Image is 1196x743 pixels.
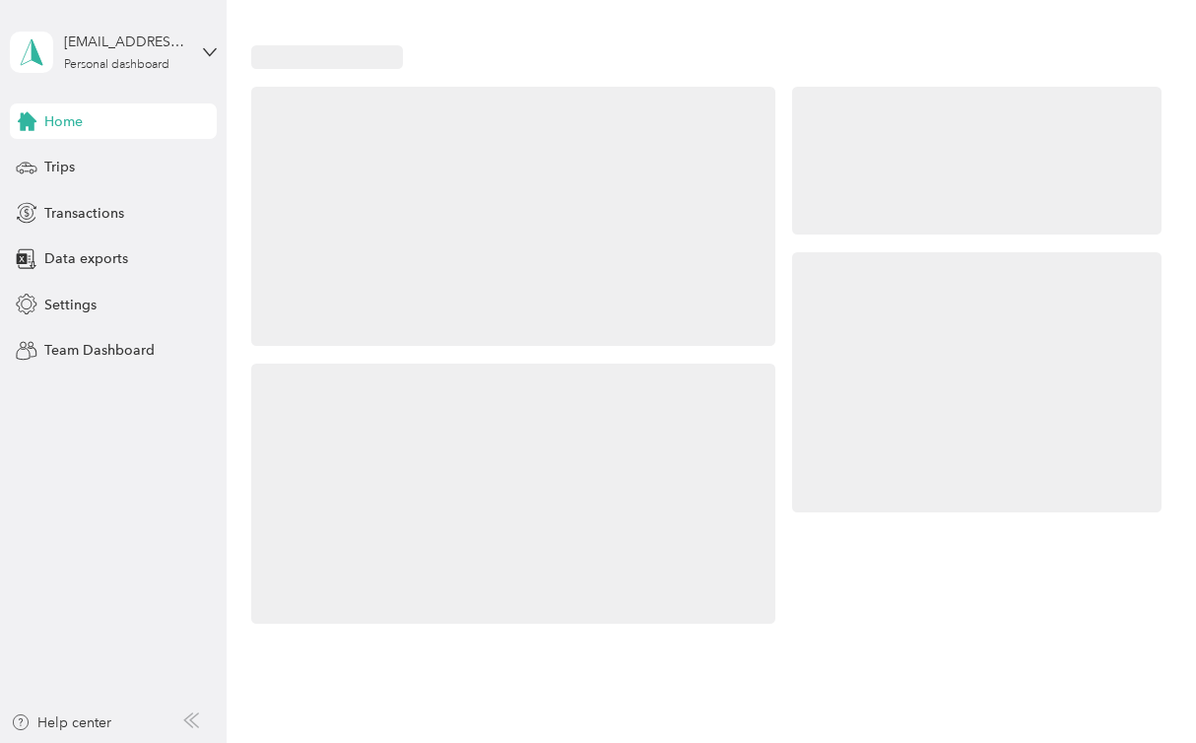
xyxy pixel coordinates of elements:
span: Data exports [44,248,128,269]
iframe: Everlance-gr Chat Button Frame [1086,633,1196,743]
span: Settings [44,295,97,315]
span: Trips [44,157,75,177]
button: Help center [11,712,111,733]
span: Home [44,111,83,132]
span: Team Dashboard [44,340,155,361]
span: Transactions [44,203,124,224]
div: Personal dashboard [64,59,169,71]
div: [EMAIL_ADDRESS][PERSON_NAME][DOMAIN_NAME] [64,32,187,52]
